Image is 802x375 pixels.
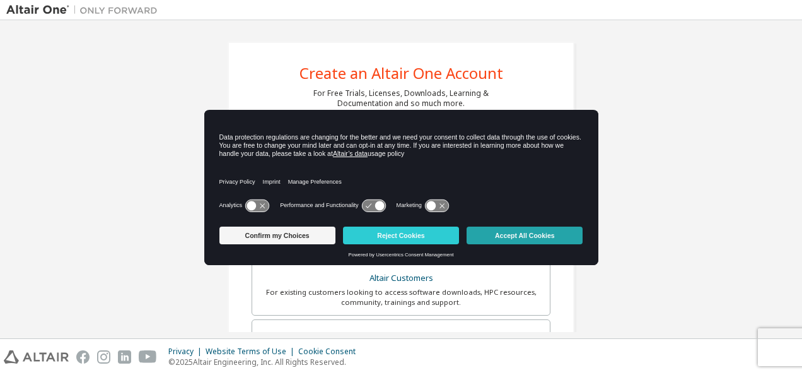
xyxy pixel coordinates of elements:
div: Create an Altair One Account [299,66,503,81]
div: Students [260,328,542,345]
div: Altair Customers [260,270,542,287]
div: Cookie Consent [298,347,363,357]
img: linkedin.svg [118,350,131,364]
img: Altair One [6,4,164,16]
img: youtube.svg [139,350,157,364]
div: For Free Trials, Licenses, Downloads, Learning & Documentation and so much more. [313,88,489,109]
div: For existing customers looking to access software downloads, HPC resources, community, trainings ... [260,287,542,307]
img: facebook.svg [76,350,90,364]
div: Privacy [168,347,206,357]
img: instagram.svg [97,350,110,364]
img: altair_logo.svg [4,350,69,364]
div: Website Terms of Use [206,347,298,357]
p: © 2025 Altair Engineering, Inc. All Rights Reserved. [168,357,363,367]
